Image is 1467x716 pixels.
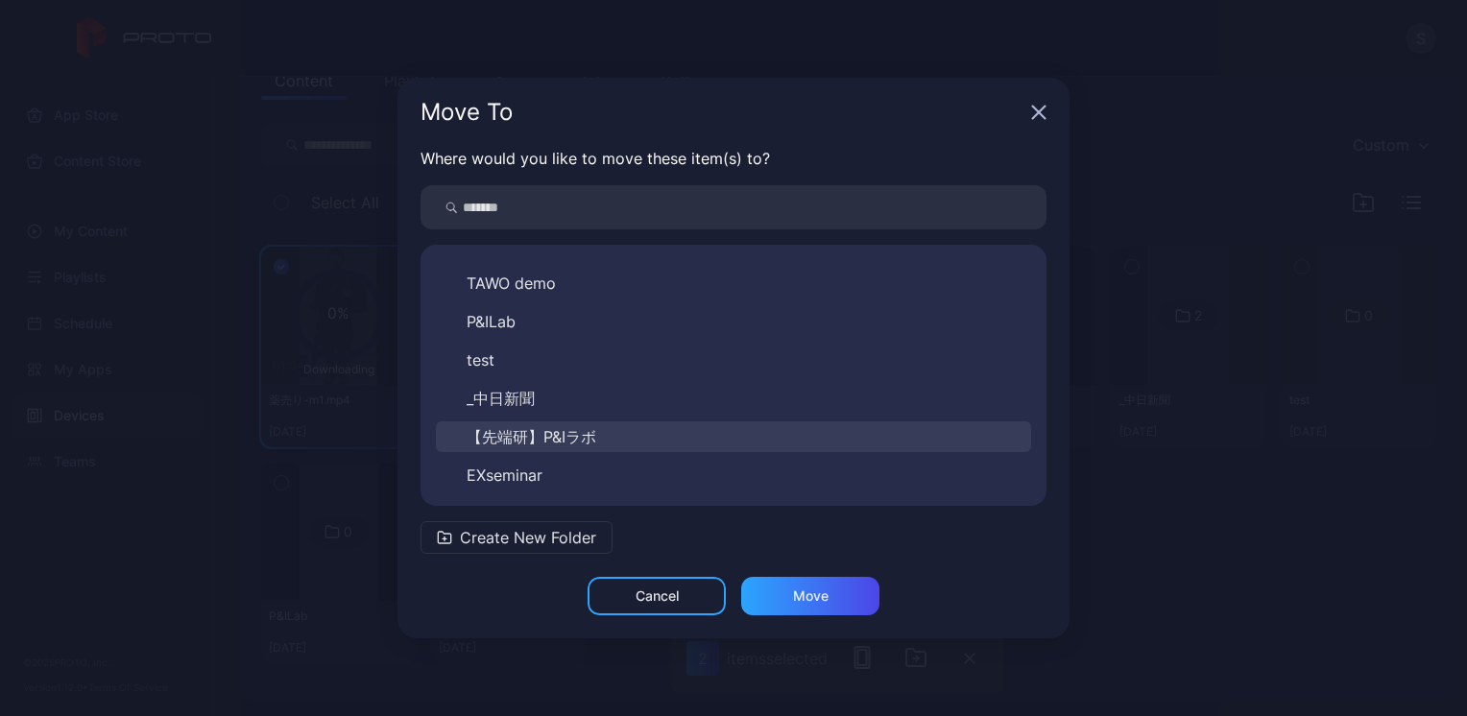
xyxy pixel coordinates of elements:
button: _中日新聞 [436,383,1031,414]
button: test [436,345,1031,375]
button: 【先端研】P&Iラボ [436,421,1031,452]
button: EXseminar [436,460,1031,490]
button: Move [741,577,879,615]
div: Cancel [636,588,679,604]
button: P&ILab [436,306,1031,337]
span: EXseminar [467,464,542,487]
span: test [467,348,494,371]
span: TAWO demo [467,272,556,295]
div: Move To [421,101,1023,124]
button: Cancel [588,577,726,615]
span: _中日新聞 [467,387,535,410]
span: P&ILab [467,310,516,333]
button: TAWO demo [436,268,1031,298]
span: 【先端研】P&Iラボ [467,425,596,448]
div: Move [793,588,829,604]
button: Create New Folder [421,521,613,554]
span: Create New Folder [460,526,596,549]
p: Where would you like to move these item(s) to? [421,147,1046,170]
